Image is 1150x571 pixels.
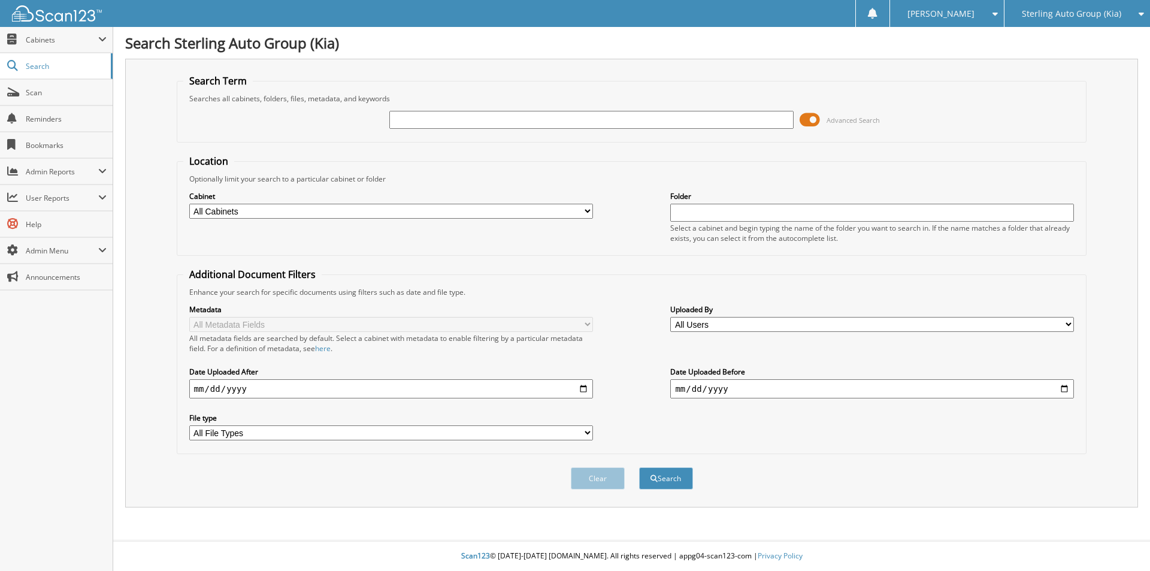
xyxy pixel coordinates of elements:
[26,193,98,203] span: User Reports
[26,272,107,282] span: Announcements
[189,191,593,201] label: Cabinet
[571,467,625,490] button: Clear
[183,74,253,87] legend: Search Term
[26,167,98,177] span: Admin Reports
[26,219,107,229] span: Help
[670,367,1074,377] label: Date Uploaded Before
[461,551,490,561] span: Scan123
[670,379,1074,398] input: end
[183,174,1081,184] div: Optionally limit your search to a particular cabinet or folder
[189,413,593,423] label: File type
[189,304,593,315] label: Metadata
[1022,10,1121,17] span: Sterling Auto Group (Kia)
[183,93,1081,104] div: Searches all cabinets, folders, files, metadata, and keywords
[639,467,693,490] button: Search
[827,116,880,125] span: Advanced Search
[315,343,331,354] a: here
[183,155,234,168] legend: Location
[670,304,1074,315] label: Uploaded By
[125,33,1138,53] h1: Search Sterling Auto Group (Kia)
[189,333,593,354] div: All metadata fields are searched by default. Select a cabinet with metadata to enable filtering b...
[670,223,1074,243] div: Select a cabinet and begin typing the name of the folder you want to search in. If the name match...
[26,114,107,124] span: Reminders
[26,87,107,98] span: Scan
[189,379,593,398] input: start
[12,5,102,22] img: scan123-logo-white.svg
[189,367,593,377] label: Date Uploaded After
[26,35,98,45] span: Cabinets
[183,287,1081,297] div: Enhance your search for specific documents using filters such as date and file type.
[26,61,105,71] span: Search
[183,268,322,281] legend: Additional Document Filters
[113,542,1150,571] div: © [DATE]-[DATE] [DOMAIN_NAME]. All rights reserved | appg04-scan123-com |
[758,551,803,561] a: Privacy Policy
[907,10,975,17] span: [PERSON_NAME]
[670,191,1074,201] label: Folder
[26,246,98,256] span: Admin Menu
[26,140,107,150] span: Bookmarks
